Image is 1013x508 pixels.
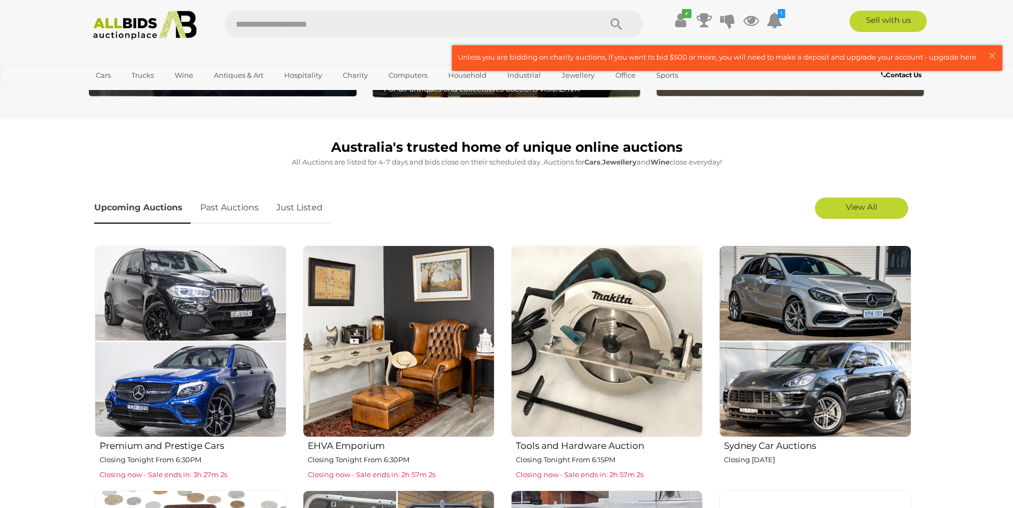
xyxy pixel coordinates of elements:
[277,67,329,84] a: Hospitality
[94,245,286,482] a: Premium and Prestige Cars Closing Tonight From 6:30PM Closing now - Sale ends in: 3h 27m 2s
[511,245,703,437] img: Tools and Hardware Auction
[846,202,877,212] span: View All
[650,158,670,166] strong: Wine
[590,11,643,37] button: Search
[516,454,703,466] p: Closing Tonight From 6:15PM
[724,438,911,451] h2: Sydney Car Auctions
[100,454,286,466] p: Closing Tonight From 6:30PM
[100,438,286,451] h2: Premium and Prestige Cars
[308,438,495,451] h2: EHVA Emporium
[308,454,495,466] p: Closing Tonight From 6:30PM
[767,11,783,30] a: 1
[207,67,270,84] a: Antiques & Art
[89,84,178,102] a: [GEOGRAPHIC_DATA]
[500,67,548,84] a: Industrial
[382,67,434,84] a: Computers
[336,67,375,84] a: Charity
[881,71,921,79] b: Contact Us
[516,470,644,479] span: Closing now - Sale ends in: 2h 57m 2s
[168,67,200,84] a: Wine
[724,454,911,466] p: Closing [DATE]
[192,192,267,224] a: Past Auctions
[516,438,703,451] h2: Tools and Hardware Auction
[719,245,911,482] a: Sydney Car Auctions Closing [DATE]
[94,140,919,155] h1: Australia's trusted home of unique online auctions
[673,11,689,30] a: ✔
[987,45,997,66] span: ×
[125,67,161,84] a: Trucks
[608,67,643,84] a: Office
[308,470,435,479] span: Closing now - Sale ends in: 2h 57m 2s
[602,158,637,166] strong: Jewellery
[87,11,203,40] img: Allbids.com.au
[302,245,495,482] a: EHVA Emporium Closing Tonight From 6:30PM Closing now - Sale ends in: 2h 57m 2s
[850,11,927,32] a: Sell with us
[89,67,118,84] a: Cars
[268,192,331,224] a: Just Listed
[441,67,493,84] a: Household
[778,9,785,18] i: 1
[555,67,602,84] a: Jewellery
[303,245,495,437] img: EHVA Emporium
[682,9,691,18] i: ✔
[100,470,227,479] span: Closing now - Sale ends in: 3h 27m 2s
[94,156,919,168] p: All Auctions are listed for 4-7 days and bids close on their scheduled day. Auctions for , and cl...
[95,245,286,437] img: Premium and Prestige Cars
[584,158,600,166] strong: Cars
[881,69,924,81] a: Contact Us
[510,245,703,482] a: Tools and Hardware Auction Closing Tonight From 6:15PM Closing now - Sale ends in: 2h 57m 2s
[719,245,911,437] img: Sydney Car Auctions
[94,192,191,224] a: Upcoming Auctions
[815,198,908,219] a: View All
[649,67,685,84] a: Sports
